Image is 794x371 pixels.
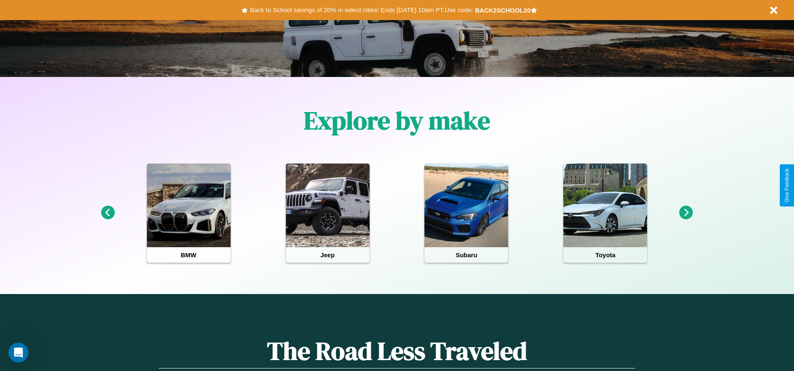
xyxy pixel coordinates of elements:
[784,169,790,202] div: Give Feedback
[286,247,370,263] h4: Jeep
[8,343,28,363] iframe: Intercom live chat
[147,247,231,263] h4: BMW
[424,247,508,263] h4: Subaru
[248,4,475,16] button: Back to School savings of 20% in select cities! Ends [DATE] 10am PT.Use code:
[475,7,531,14] b: BACK2SCHOOL20
[304,103,490,138] h1: Explore by make
[563,247,647,263] h4: Toyota
[159,334,635,368] h1: The Road Less Traveled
